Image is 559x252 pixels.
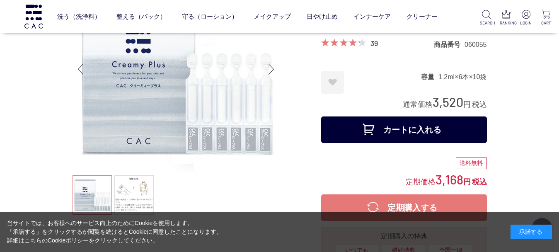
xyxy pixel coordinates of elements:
[254,5,291,27] a: メイクアップ
[406,177,436,186] span: 定期価格
[23,5,44,28] img: logo
[7,219,223,245] div: 当サイトでは、お客様へのサービス向上のためにCookieを使用します。 「承諾する」をクリックするか閲覧を続けるとCookieに同意したことになります。 詳細はこちらの をクリックしてください。
[434,40,465,49] dt: 商品番号
[407,5,438,27] a: クリーナー
[73,53,89,86] div: Previous slide
[116,5,166,27] a: 整える（パック）
[463,178,471,186] span: 円
[433,94,463,109] span: 3,520
[403,100,433,109] span: 通常価格
[436,172,463,187] span: 3,168
[480,20,493,26] p: SEARCH
[472,100,487,109] span: 税込
[182,5,238,27] a: 守る（ローション）
[321,116,487,143] button: カートに入れる
[421,73,438,81] dt: 容量
[456,157,487,169] div: 送料無料
[263,53,280,86] div: Next slide
[540,20,552,26] p: CART
[500,20,513,26] p: RANKING
[463,100,471,109] span: 円
[500,10,513,26] a: RANKING
[321,194,487,221] button: 定期購入する
[438,73,487,81] dd: 1.2ml×6本×10袋
[321,71,344,94] a: お気に入りに登録する
[480,10,493,26] a: SEARCH
[511,225,552,239] div: 承諾する
[520,10,532,26] a: LOGIN
[520,20,532,26] p: LOGIN
[465,40,486,49] dd: 060055
[472,178,487,186] span: 税込
[307,5,338,27] a: 日やけ止め
[48,237,89,244] a: Cookieポリシー
[353,5,391,27] a: インナーケア
[57,5,101,27] a: 洗う（洗浄料）
[540,10,552,26] a: CART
